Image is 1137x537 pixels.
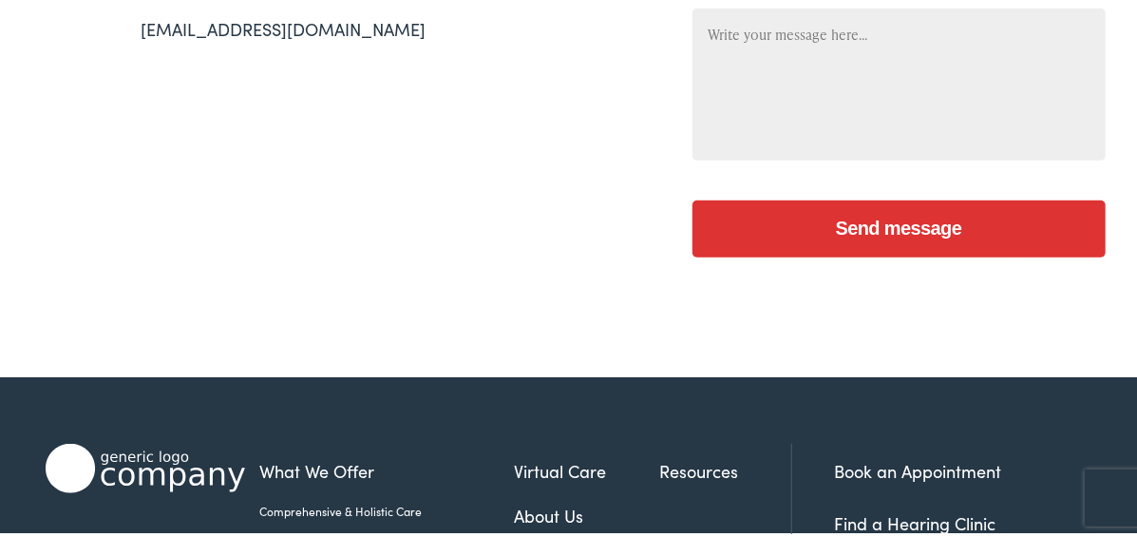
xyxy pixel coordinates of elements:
a: [EMAIL_ADDRESS][DOMAIN_NAME] [141,14,426,38]
a: Resources [659,455,791,481]
a: Find a Hearing Clinic [835,508,996,532]
a: Book an Appointment [835,456,1002,480]
a: About Us [514,500,659,526]
a: What We Offer [259,455,514,481]
input: Send message [692,198,1106,255]
a: Virtual Care [514,455,659,481]
a: Comprehensive & Holistic Care [259,500,514,517]
img: Alpaca Audiology [46,441,245,490]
